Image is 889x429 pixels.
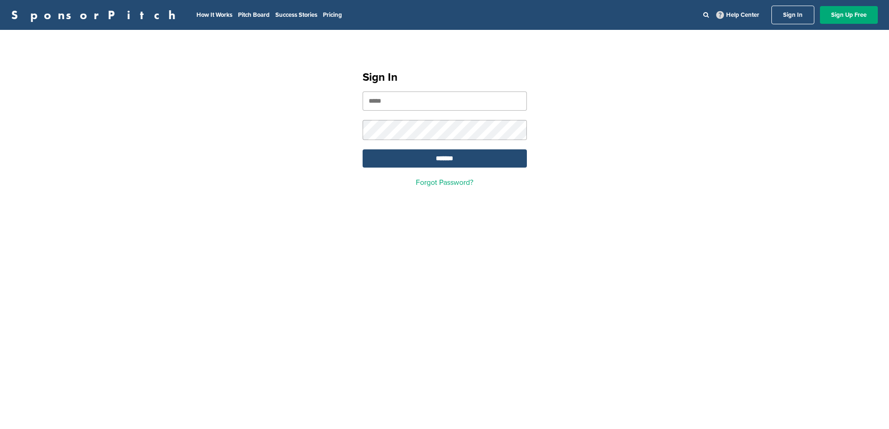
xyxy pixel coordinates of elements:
a: Sign Up Free [820,6,878,24]
a: How It Works [196,11,232,19]
a: Forgot Password? [416,178,473,187]
a: Sign In [771,6,814,24]
a: Pitch Board [238,11,270,19]
a: Success Stories [275,11,317,19]
a: Help Center [714,9,761,21]
a: Pricing [323,11,342,19]
h1: Sign In [363,69,527,86]
a: SponsorPitch [11,9,182,21]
